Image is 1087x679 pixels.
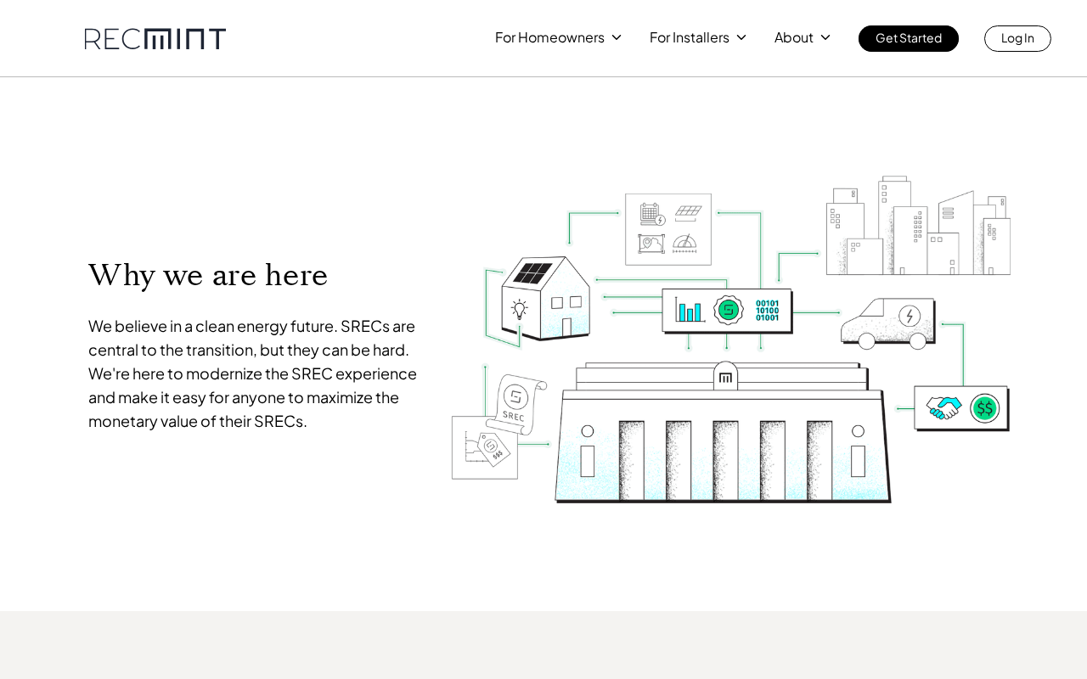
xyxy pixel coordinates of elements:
[495,25,605,49] p: For Homeowners
[88,314,422,433] p: We believe in a clean energy future. SRECs are central to the transition, but they can be hard. W...
[859,25,959,52] a: Get Started
[88,256,422,295] p: Why we are here
[876,25,942,49] p: Get Started
[650,25,729,49] p: For Installers
[774,25,814,49] p: About
[984,25,1051,52] a: Log In
[1001,25,1034,49] p: Log In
